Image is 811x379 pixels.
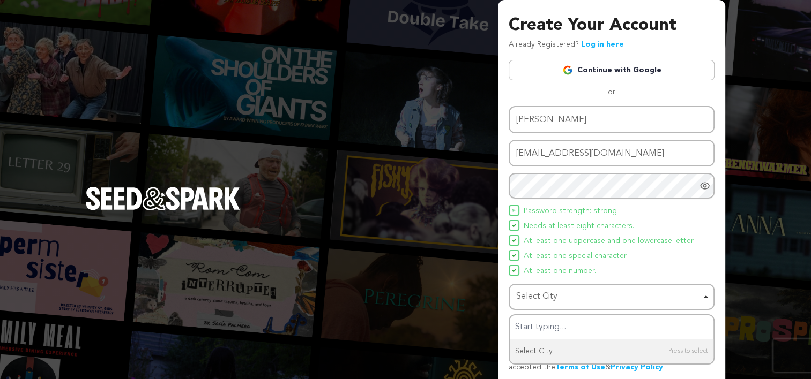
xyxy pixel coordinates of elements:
a: Log in here [581,41,624,48]
span: At least one special character. [524,250,628,263]
input: Name [509,106,715,133]
img: Seed&Spark Icon [512,268,516,272]
input: Email address [509,140,715,167]
div: Select City [516,289,701,305]
img: Seed&Spark Logo [86,187,240,210]
img: Seed&Spark Icon [512,208,516,213]
p: Already Registered? [509,39,624,51]
span: At least one uppercase and one lowercase letter. [524,235,695,248]
h3: Create Your Account [509,13,715,39]
a: Continue with Google [509,60,715,80]
img: Seed&Spark Icon [512,253,516,257]
input: Select City [510,315,713,339]
img: Seed&Spark Icon [512,223,516,228]
span: or [601,87,622,97]
img: Seed&Spark Icon [512,238,516,242]
span: Needs at least eight characters. [524,220,634,233]
a: Seed&Spark Homepage [86,187,240,232]
span: At least one number. [524,265,596,278]
span: Password strength: strong [524,205,617,218]
a: Show password as plain text. Warning: this will display your password on the screen. [700,180,710,191]
div: Select City [510,339,713,363]
a: Privacy Policy [611,363,663,371]
a: Terms of Use [555,363,605,371]
img: Google logo [562,65,573,75]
